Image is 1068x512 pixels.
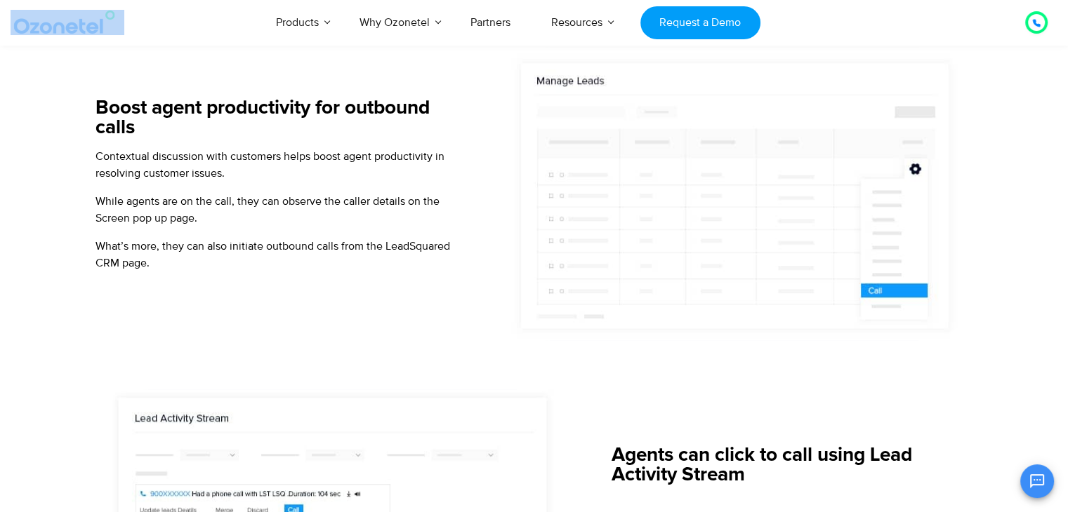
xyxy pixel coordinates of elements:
[95,193,456,227] p: While agents are on the call, they can observe the caller details on the Screen pop up page.
[612,445,972,485] h5: Agents can click to call using Lead Activity Stream
[95,148,456,182] p: Contextual discussion with customers helps boost agent productivity in resolving customer issues.
[1020,464,1054,498] button: Open chat
[95,98,456,137] h5: Boost agent productivity for outbound calls
[640,6,760,39] a: Request a Demo
[95,238,456,271] p: What’s more, they can also initiate outbound calls from the LeadSquared CRM page.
